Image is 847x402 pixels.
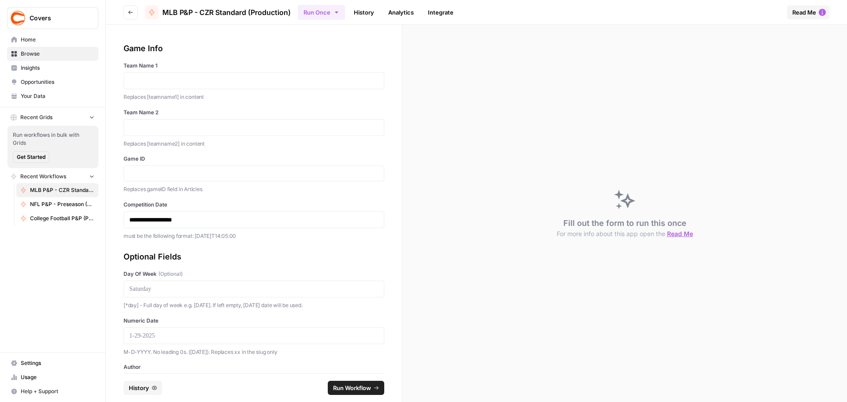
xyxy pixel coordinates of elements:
[124,42,384,55] div: Game Info
[30,186,94,194] span: MLB P&P - CZR Standard (Production)
[20,113,52,121] span: Recent Grids
[21,36,94,44] span: Home
[124,185,384,194] p: Replaces gameID field in Articles
[124,381,162,395] button: History
[10,10,26,26] img: Covers Logo
[124,270,384,278] label: Day Of Week
[787,5,829,19] button: Read Me
[129,383,149,392] span: History
[16,211,98,225] a: College Football P&P (Production)
[30,200,94,208] span: NFL P&P - Preseason (Production)
[16,197,98,211] a: NFL P&P - Preseason (Production)
[124,363,384,371] label: Author
[7,89,98,103] a: Your Data
[145,5,291,19] a: MLB P&P - CZR Standard (Production)
[423,5,459,19] a: Integrate
[328,381,384,395] button: Run Workflow
[7,47,98,61] a: Browse
[124,301,384,310] p: [*day] - Full day of week e.g. [DATE]. If left empty, [DATE] date will be used.
[21,78,94,86] span: Opportunities
[21,359,94,367] span: Settings
[21,373,94,381] span: Usage
[124,317,384,325] label: Numeric Date
[7,370,98,384] a: Usage
[158,270,183,278] span: (Optional)
[7,61,98,75] a: Insights
[333,383,371,392] span: Run Workflow
[557,229,693,238] button: For more info about this app open the Read Me
[21,64,94,72] span: Insights
[13,151,49,163] button: Get Started
[349,5,379,19] a: History
[7,384,98,398] button: Help + Support
[162,7,291,18] span: MLB P&P - CZR Standard (Production)
[7,356,98,370] a: Settings
[21,50,94,58] span: Browse
[383,5,419,19] a: Analytics
[124,251,384,263] div: Optional Fields
[124,93,384,101] p: Replaces [teamname1] in content
[7,7,98,29] button: Workspace: Covers
[124,201,384,209] label: Competition Date
[298,5,345,20] button: Run Once
[124,232,384,240] p: must be the following format: [DATE]T14:05:00
[667,230,693,237] span: Read Me
[7,170,98,183] button: Recent Workflows
[7,33,98,47] a: Home
[124,139,384,148] p: Replaces [teamname2] in content
[16,183,98,197] a: MLB P&P - CZR Standard (Production)
[17,153,45,161] span: Get Started
[124,109,384,116] label: Team Name 2
[7,111,98,124] button: Recent Grids
[21,387,94,395] span: Help + Support
[7,75,98,89] a: Opportunities
[30,214,94,222] span: College Football P&P (Production)
[20,173,66,180] span: Recent Workflows
[124,62,384,70] label: Team Name 1
[124,155,384,163] label: Game ID
[21,92,94,100] span: Your Data
[13,131,93,147] span: Run workflows in bulk with Grids
[792,8,816,17] span: Read Me
[30,14,83,23] span: Covers
[557,217,693,238] div: Fill out the form to run this once
[124,348,384,357] p: M-D-YYYY. No leading 0s. ([DATE]). Replaces xx in the slug only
